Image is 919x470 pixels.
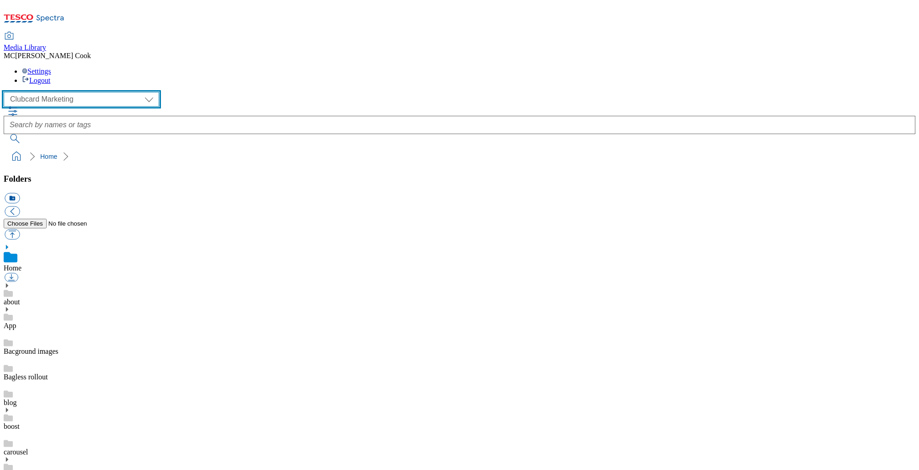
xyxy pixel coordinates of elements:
nav: breadcrumb [4,148,915,165]
a: carousel [4,448,28,456]
a: Home [40,153,57,160]
a: Logout [22,76,50,84]
a: Bacground images [4,347,59,355]
h3: Folders [4,174,915,184]
a: Home [4,264,21,272]
a: Settings [22,67,51,75]
span: MC [4,52,15,59]
a: blog [4,399,16,406]
a: App [4,322,16,330]
a: Bagless rollout [4,373,48,381]
a: about [4,298,20,306]
span: Media Library [4,43,46,51]
span: [PERSON_NAME] Cook [15,52,91,59]
a: home [9,149,24,164]
a: boost [4,422,20,430]
input: Search by names or tags [4,116,915,134]
a: Media Library [4,32,46,52]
